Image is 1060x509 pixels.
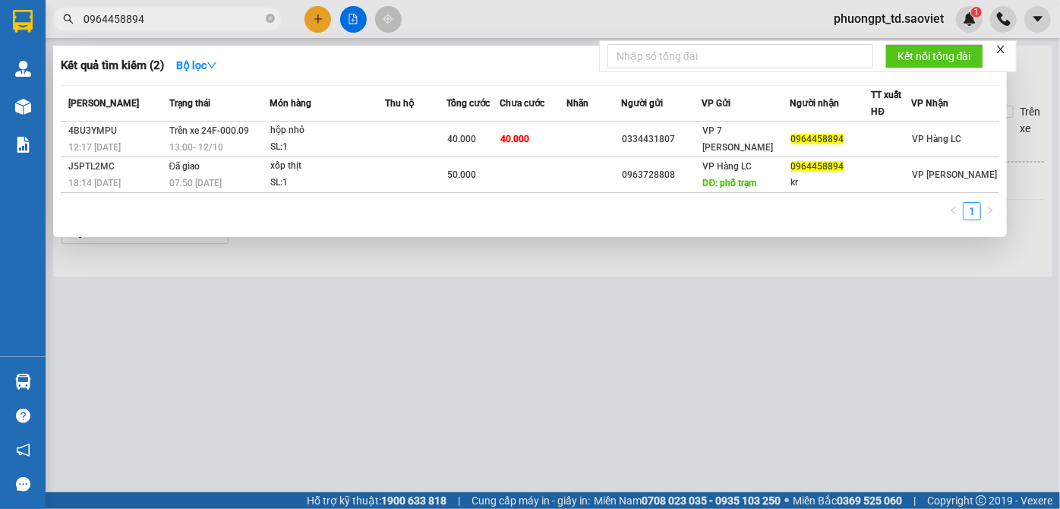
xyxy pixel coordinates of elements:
span: [PERSON_NAME] [68,98,139,109]
span: 40.000 [447,134,476,144]
div: hộp nhỏ [270,122,384,139]
span: VP 7 [PERSON_NAME] [703,125,774,153]
li: 1 [963,202,981,220]
span: Người gửi [621,98,663,109]
span: VP Nhận [911,98,948,109]
div: xốp thịt [270,158,384,175]
span: Nhãn [566,98,588,109]
img: warehouse-icon [15,99,31,115]
span: 18:14 [DATE] [68,178,121,188]
span: close-circle [266,12,275,27]
span: Món hàng [270,98,311,109]
span: 13:00 - 12/10 [169,142,223,153]
div: J5PTL2MC [68,159,165,175]
span: close [995,44,1006,55]
span: VP Hàng LC [703,161,752,172]
input: Nhập số tổng đài [607,44,873,68]
span: 0964458894 [791,161,844,172]
span: Đã giao [169,161,200,172]
div: 0963728808 [622,167,702,183]
span: left [949,206,958,215]
span: 0964458894 [791,134,844,144]
div: SL: 1 [270,139,384,156]
h3: Kết quả tìm kiếm ( 2 ) [61,58,164,74]
div: SL: 1 [270,175,384,191]
img: warehouse-icon [15,61,31,77]
div: kr [791,175,871,191]
span: close-circle [266,14,275,23]
span: down [207,60,217,71]
span: Thu hộ [385,98,414,109]
strong: Bộ lọc [176,59,217,71]
span: VP Gửi [702,98,731,109]
span: question-circle [16,409,30,423]
button: Bộ lọcdown [164,53,229,77]
span: notification [16,443,30,457]
div: 0334431807 [622,131,702,147]
span: right [986,206,995,215]
span: TT xuất HĐ [872,90,902,117]
a: 1 [964,203,980,220]
span: Trạng thái [169,98,210,109]
span: Người nhận [790,98,840,109]
span: 07:50 [DATE] [169,178,222,188]
img: logo-vxr [13,10,33,33]
input: Tìm tên, số ĐT hoặc mã đơn [84,11,263,27]
span: 12:17 [DATE] [68,142,121,153]
li: Previous Page [945,202,963,220]
li: Next Page [981,202,999,220]
span: 40.000 [500,134,529,144]
span: 50.000 [447,169,476,180]
button: Kết nối tổng đài [885,44,983,68]
div: 4BU3YMPU [68,123,165,139]
span: search [63,14,74,24]
span: VP [PERSON_NAME] [912,169,997,180]
span: message [16,477,30,492]
button: left [945,202,963,220]
img: warehouse-icon [15,374,31,390]
span: Chưa cước [500,98,544,109]
span: DĐ: phố trạm [703,178,757,188]
button: right [981,202,999,220]
span: Kết nối tổng đài [898,48,971,65]
span: VP Hàng LC [912,134,961,144]
span: Tổng cước [446,98,490,109]
img: solution-icon [15,137,31,153]
span: Trên xe 24F-000.09 [169,125,249,136]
